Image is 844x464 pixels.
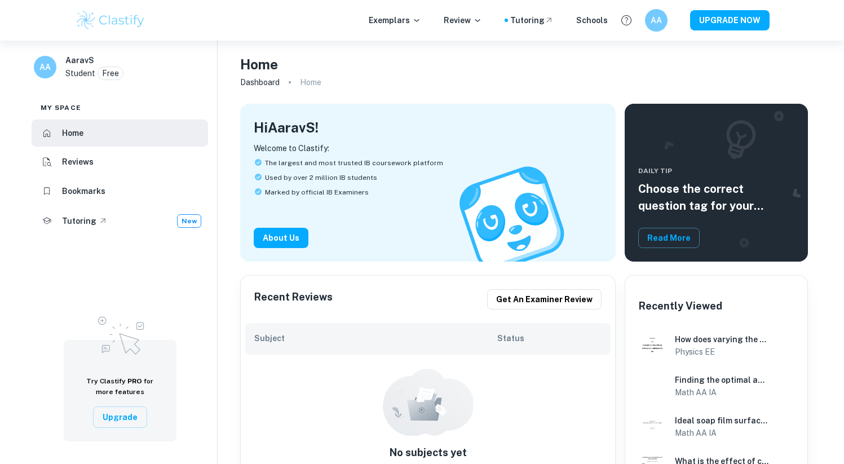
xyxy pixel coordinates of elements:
[675,386,769,399] h6: Math AA IA
[675,427,769,439] h6: Math AA IA
[645,9,668,32] button: AA
[634,368,798,404] a: Math AA IA example thumbnail: Finding the optimal angle to land a cornFinding the optimal angle t...
[638,180,794,214] h5: Choose the correct question tag for your coursework
[675,374,769,386] h6: Finding the optimal angle to land a corner service in my building’s badminton court.
[62,127,83,139] h6: Home
[617,11,636,30] button: Help and Feedback
[178,216,201,226] span: New
[265,187,369,197] span: Marked by official IB Examiners
[634,328,798,364] a: Physics EE example thumbnail: How does varying the magnetic field streHow does varying the magnet...
[65,67,95,79] p: Student
[265,173,377,183] span: Used by over 2 million IB students
[127,377,142,385] span: PRO
[32,178,208,205] a: Bookmarks
[245,445,611,461] h6: No subjects yet
[254,117,319,138] h4: Hi AaravS !
[300,76,321,89] p: Home
[690,10,770,30] button: UPGRADE NOW
[369,14,421,26] p: Exemplars
[638,166,794,176] span: Daily Tip
[77,376,163,397] h6: Try Clastify for more features
[32,149,208,176] a: Reviews
[62,156,94,168] h6: Reviews
[487,289,602,310] button: Get an examiner review
[254,228,308,248] button: About Us
[675,414,769,427] h6: Ideal soap film surface area bounded by a slinky.
[639,332,666,359] img: Physics EE example thumbnail: How does varying the magnetic field stre
[32,207,208,235] a: TutoringNew
[39,61,52,73] h6: AA
[41,103,81,113] span: My space
[62,215,96,227] h6: Tutoring
[75,9,147,32] img: Clastify logo
[254,289,333,310] h6: Recent Reviews
[93,406,147,428] button: Upgrade
[497,332,602,344] h6: Status
[639,413,666,440] img: Math AA IA example thumbnail: Ideal soap film surface area bounded by
[265,158,443,168] span: The largest and most trusted IB coursework platform
[510,14,554,26] a: Tutoring
[639,373,666,400] img: Math AA IA example thumbnail: Finding the optimal angle to land a corn
[638,228,700,248] button: Read More
[62,185,105,197] h6: Bookmarks
[240,74,280,90] a: Dashboard
[649,14,662,26] h6: AA
[254,142,602,154] p: Welcome to Clastify:
[102,67,119,79] p: Free
[32,120,208,147] a: Home
[254,332,497,344] h6: Subject
[639,298,722,314] h6: Recently Viewed
[675,346,769,358] h6: Physics EE
[240,54,278,74] h4: Home
[576,14,608,26] a: Schools
[92,310,148,358] img: Upgrade to Pro
[634,409,798,445] a: Math AA IA example thumbnail: Ideal soap film surface area bounded by Ideal soap film surface are...
[675,333,769,346] h6: How does varying the magnetic field strength and the power input of a DC motor affect its rotatio...
[65,54,94,67] h6: AaravS
[444,14,482,26] p: Review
